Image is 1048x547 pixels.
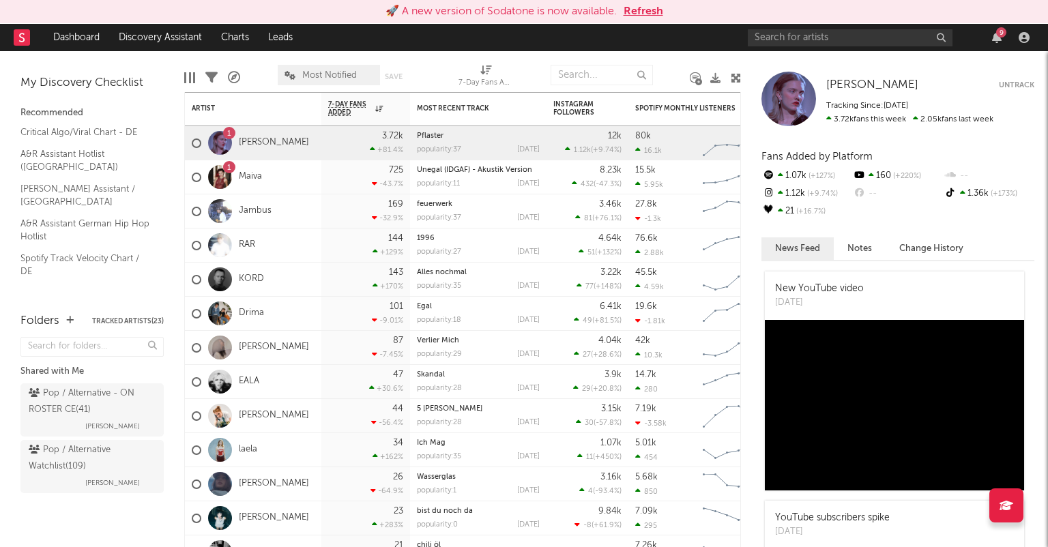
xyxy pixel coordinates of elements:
div: 2.88k [635,248,664,257]
span: 2.05k fans last week [826,115,993,123]
div: popularity: 1 [417,487,456,494]
button: Change History [886,237,977,260]
button: Refresh [624,3,663,20]
div: ( ) [574,350,622,359]
a: 5 [PERSON_NAME] [417,405,482,413]
span: +28.6 % [593,351,620,359]
div: 27.8k [635,200,657,209]
a: Spotify Track Velocity Chart / DE [20,251,150,279]
a: Egal [417,303,432,310]
a: Pflaster [417,132,443,140]
div: Egal [417,303,540,310]
div: 5.01k [635,439,656,447]
div: Unegal (IDGAF) - Akustik Version [417,166,540,174]
a: Ich Mag [417,439,446,447]
div: [DATE] [517,248,540,256]
a: Maiva [239,171,262,183]
span: 30 [585,419,594,427]
span: 77 [585,283,594,291]
div: popularity: 28 [417,385,462,392]
div: popularity: 35 [417,282,461,290]
div: 42k [635,336,650,345]
div: 7-Day Fans Added (7-Day Fans Added) [458,58,513,98]
a: [PERSON_NAME] [239,478,309,490]
div: -3.58k [635,419,667,428]
span: [PERSON_NAME] [85,475,140,491]
div: 7.09k [635,507,658,516]
a: KORD [239,273,264,285]
a: [PERSON_NAME] [239,512,309,524]
svg: Chart title [697,433,758,467]
div: [DATE] [517,146,540,153]
svg: Chart title [697,501,758,535]
a: bist du noch da [417,507,473,515]
button: Tracked Artists(23) [92,318,164,325]
div: 3.16k [600,473,622,482]
span: -8 [583,522,592,529]
button: News Feed [761,237,834,260]
div: popularity: 11 [417,180,460,188]
a: Unegal (IDGAF) - Akustik Version [417,166,532,174]
span: -57.8 % [596,419,620,427]
span: 7-Day Fans Added [328,100,372,117]
div: popularity: 35 [417,453,461,460]
a: feuerwerk [417,201,452,208]
div: 15.5k [635,166,656,175]
div: ( ) [576,418,622,427]
svg: Chart title [697,126,758,160]
div: 1.07k [761,167,852,185]
div: -56.4 % [371,418,403,427]
svg: Chart title [697,160,758,194]
div: 9.84k [598,507,622,516]
span: +16.7 % [794,208,826,216]
div: 23 [394,507,403,516]
a: Pop / Alternative Watchlist(109)[PERSON_NAME] [20,440,164,493]
span: 29 [582,385,591,393]
svg: Chart title [697,194,758,228]
div: 47 [393,370,403,379]
span: -47.3 % [596,181,620,188]
a: [PERSON_NAME] [239,342,309,353]
div: bist du noch da [417,507,540,515]
span: 1.12k [574,147,591,154]
button: Untrack [999,78,1034,92]
div: 4.59k [635,282,664,291]
div: Edit Columns [184,58,195,98]
div: Artist [192,104,294,113]
div: [DATE] [517,453,540,460]
div: [DATE] [517,521,540,529]
div: 3.22k [600,268,622,277]
div: 1.07k [600,439,622,447]
div: popularity: 29 [417,351,462,358]
span: +173 % [989,190,1017,198]
span: Most Notified [302,71,357,80]
div: 3.15k [601,404,622,413]
div: 44 [392,404,403,413]
div: 34 [393,439,403,447]
div: Filters [205,58,218,98]
a: Verlier Mich [417,337,459,344]
div: [DATE] [517,282,540,290]
div: ( ) [565,145,622,154]
span: 4 [588,488,593,495]
div: +283 % [372,520,403,529]
div: ( ) [574,520,622,529]
span: +148 % [596,283,620,291]
div: Folders [20,313,59,329]
div: YouTube subscribers spike [775,511,890,525]
a: Charts [212,24,259,51]
span: +220 % [891,173,921,180]
div: 16.1k [635,146,662,155]
span: 3.72k fans this week [826,115,906,123]
div: [DATE] [517,351,540,358]
div: 3.9k [605,370,622,379]
div: ( ) [577,452,622,461]
div: ( ) [574,316,622,325]
div: popularity: 37 [417,146,461,153]
div: [DATE] [517,419,540,426]
span: 81 [584,215,592,222]
div: [DATE] [775,296,864,310]
a: EALA [239,376,259,387]
div: 12k [608,132,622,141]
div: popularity: 28 [417,419,462,426]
